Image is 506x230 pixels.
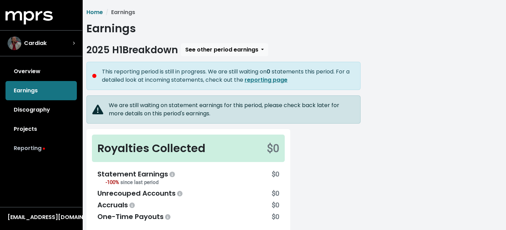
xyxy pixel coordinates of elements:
a: Overview [5,62,77,81]
div: $0 [272,169,279,187]
h1: Earnings [86,22,502,35]
a: mprs logo [5,13,53,21]
div: [EMAIL_ADDRESS][DOMAIN_NAME] [8,213,75,221]
h2: 2025 H1 Breakdown [86,44,178,56]
span: See other period earnings [185,46,258,54]
div: $0 [272,188,279,198]
li: Earnings [103,8,135,16]
img: The selected account / producer [8,36,21,50]
span: Cardiak [24,39,47,47]
button: [EMAIL_ADDRESS][DOMAIN_NAME] [5,213,77,222]
div: This reporting period is still in progress. We are still waiting on statements this period. For a... [102,68,355,84]
button: See other period earnings [181,43,268,56]
div: We are still waiting on statement earnings for this period, please check back later for more deta... [109,101,355,118]
div: $0 [267,140,279,157]
div: Statement Earnings [97,169,176,179]
div: Royalties Collected [97,140,205,157]
span: since last period [120,179,158,185]
div: Unrecouped Accounts [97,188,184,198]
a: reporting page [245,76,287,84]
b: 0 [267,68,270,76]
div: $0 [272,211,279,222]
a: Home [86,8,103,16]
div: Accruals [97,200,136,210]
small: -100% [106,179,158,185]
a: Reporting [5,139,77,158]
div: One-Time Payouts [97,211,172,222]
a: Projects [5,119,77,139]
a: Discography [5,100,77,119]
div: $0 [272,200,279,210]
nav: breadcrumb [86,8,502,16]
